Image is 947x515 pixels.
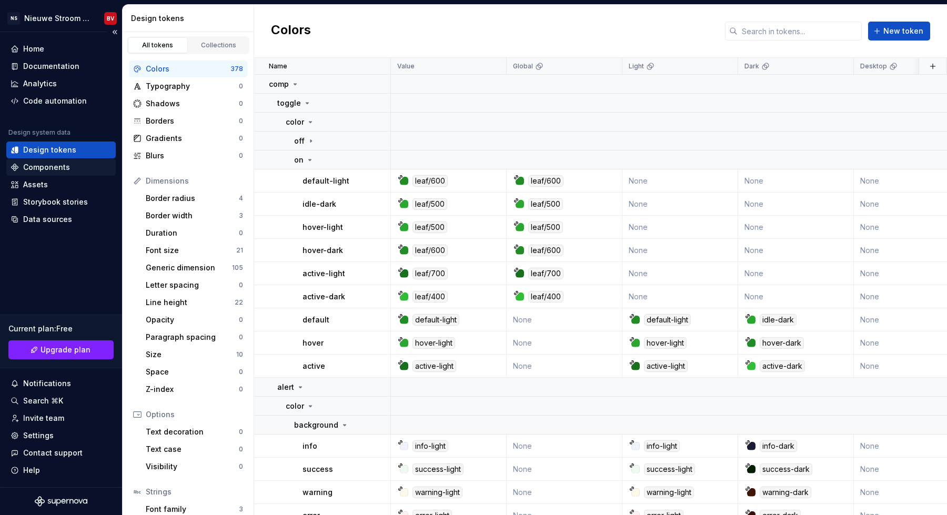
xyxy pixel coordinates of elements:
[507,355,622,378] td: None
[622,169,738,193] td: None
[142,346,247,363] a: Size10
[239,368,243,376] div: 0
[644,463,695,475] div: success-light
[528,221,563,233] div: leaf/500
[129,78,247,95] a: Typography0
[303,268,345,279] p: active-light
[6,41,116,57] a: Home
[622,193,738,216] td: None
[239,117,243,125] div: 0
[23,179,48,190] div: Assets
[6,211,116,228] a: Data sources
[8,340,114,359] a: Upgrade plan
[8,128,70,137] div: Design system data
[860,62,887,70] p: Desktop
[23,430,54,441] div: Settings
[528,175,563,187] div: leaf/600
[142,423,247,440] a: Text decoration0
[528,291,563,302] div: leaf/400
[142,225,247,241] a: Duration0
[412,175,448,187] div: leaf/600
[303,176,349,186] p: default-light
[412,360,456,372] div: active-light
[146,367,239,377] div: Space
[23,448,83,458] div: Contact support
[129,95,247,112] a: Shadows0
[738,262,854,285] td: None
[412,245,448,256] div: leaf/600
[146,297,235,308] div: Line height
[23,44,44,54] div: Home
[2,7,120,29] button: NSNieuwe Stroom Design SystemBV
[239,82,243,90] div: 0
[6,58,116,75] a: Documentation
[146,81,239,92] div: Typography
[6,427,116,444] a: Settings
[277,98,301,108] p: toggle
[412,198,447,210] div: leaf/500
[142,259,247,276] a: Generic dimension105
[286,117,304,127] p: color
[397,62,415,70] p: Value
[146,349,236,360] div: Size
[146,427,239,437] div: Text decoration
[146,98,239,109] div: Shadows
[528,245,563,256] div: leaf/600
[6,159,116,176] a: Components
[146,176,243,186] div: Dimensions
[239,428,243,436] div: 0
[142,363,247,380] a: Space0
[644,440,680,452] div: info-light
[23,413,64,423] div: Invite team
[239,385,243,393] div: 0
[239,316,243,324] div: 0
[146,193,239,204] div: Border radius
[760,337,804,349] div: hover-dark
[303,245,343,256] p: hover-dark
[738,169,854,193] td: None
[644,337,687,349] div: hover-light
[6,392,116,409] button: Search ⌘K
[23,162,70,173] div: Components
[146,133,239,144] div: Gradients
[738,193,854,216] td: None
[146,315,239,325] div: Opacity
[7,12,20,25] div: NS
[412,314,459,326] div: default-light
[142,311,247,328] a: Opacity0
[146,228,239,238] div: Duration
[760,487,811,498] div: warning-dark
[146,116,239,126] div: Borders
[239,281,243,289] div: 0
[6,462,116,479] button: Help
[303,222,343,233] p: hover-light
[738,22,862,41] input: Search in tokens...
[303,199,336,209] p: idle-dark
[142,441,247,458] a: Text case0
[239,462,243,471] div: 0
[528,268,563,279] div: leaf/700
[622,285,738,308] td: None
[23,145,76,155] div: Design tokens
[303,291,345,302] p: active-dark
[513,62,533,70] p: Global
[131,13,249,24] div: Design tokens
[6,142,116,158] a: Design tokens
[239,134,243,143] div: 0
[303,441,317,451] p: info
[507,308,622,331] td: None
[760,314,797,326] div: idle-dark
[412,221,447,233] div: leaf/500
[507,331,622,355] td: None
[142,329,247,346] a: Paragraph spacing0
[6,410,116,427] a: Invite team
[23,96,87,106] div: Code automation
[146,262,232,273] div: Generic dimension
[507,481,622,504] td: None
[303,315,329,325] p: default
[412,463,464,475] div: success-light
[142,294,247,311] a: Line height22
[142,277,247,294] a: Letter spacing0
[507,458,622,481] td: None
[622,262,738,285] td: None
